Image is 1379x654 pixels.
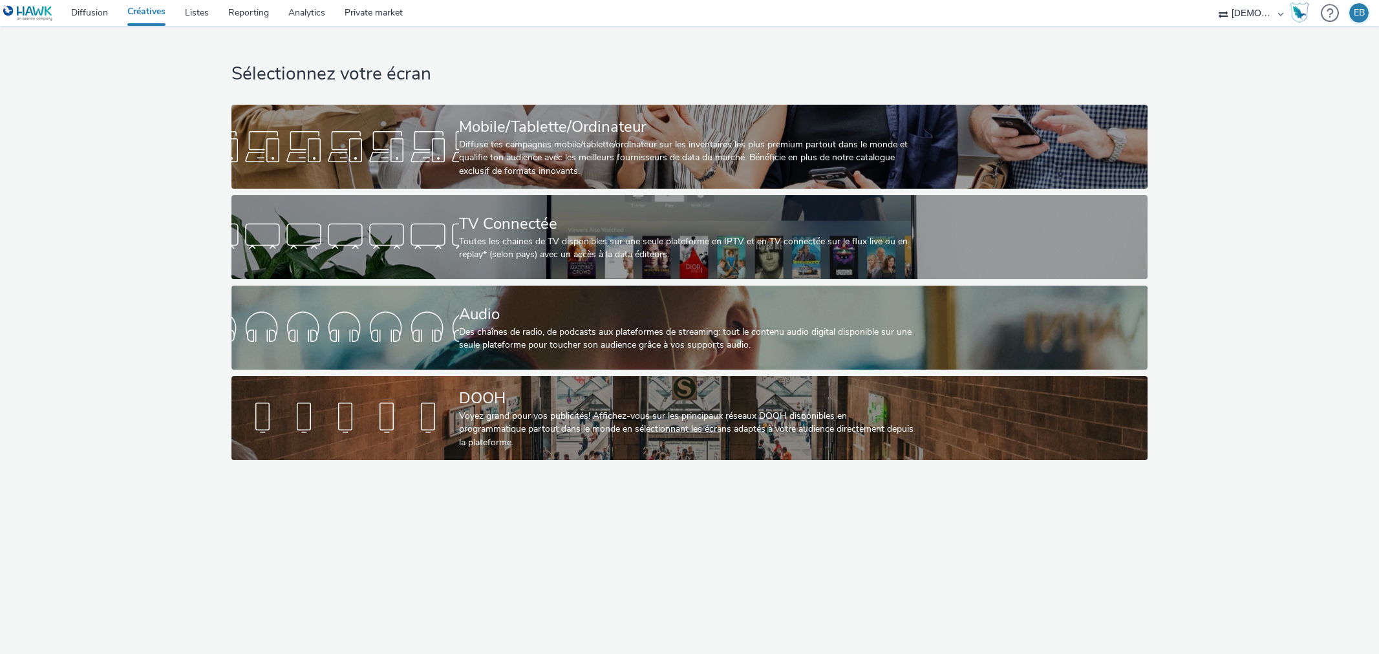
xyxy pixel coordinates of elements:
[459,235,915,262] div: Toutes les chaines de TV disponibles sur une seule plateforme en IPTV et en TV connectée sur le f...
[1290,3,1314,23] a: Hawk Academy
[1354,3,1365,23] div: EB
[459,326,915,352] div: Des chaînes de radio, de podcasts aux plateformes de streaming: tout le contenu audio digital dis...
[3,5,53,21] img: undefined Logo
[231,286,1148,370] a: AudioDes chaînes de radio, de podcasts aux plateformes de streaming: tout le contenu audio digita...
[459,387,915,410] div: DOOH
[231,62,1148,87] h1: Sélectionnez votre écran
[231,195,1148,279] a: TV ConnectéeToutes les chaines de TV disponibles sur une seule plateforme en IPTV et en TV connec...
[459,116,915,138] div: Mobile/Tablette/Ordinateur
[459,410,915,449] div: Voyez grand pour vos publicités! Affichez-vous sur les principaux réseaux DOOH disponibles en pro...
[459,213,915,235] div: TV Connectée
[231,105,1148,189] a: Mobile/Tablette/OrdinateurDiffuse tes campagnes mobile/tablette/ordinateur sur les inventaires le...
[459,138,915,178] div: Diffuse tes campagnes mobile/tablette/ordinateur sur les inventaires les plus premium partout dan...
[1290,3,1309,23] img: Hawk Academy
[459,303,915,326] div: Audio
[231,376,1148,460] a: DOOHVoyez grand pour vos publicités! Affichez-vous sur les principaux réseaux DOOH disponibles en...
